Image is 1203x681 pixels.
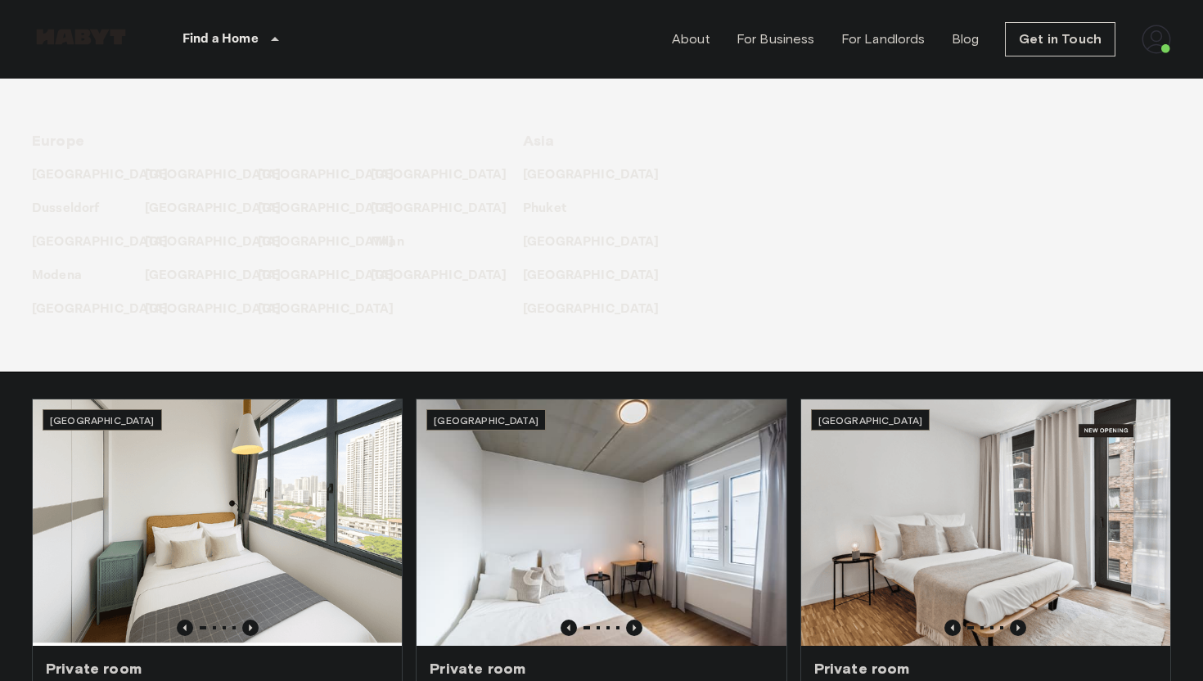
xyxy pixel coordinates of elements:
a: [GEOGRAPHIC_DATA] [145,165,298,185]
a: [GEOGRAPHIC_DATA] [258,300,411,319]
p: [GEOGRAPHIC_DATA] [371,199,507,219]
a: Get in Touch [1005,22,1115,56]
a: Phuket [523,199,583,219]
p: Phuket [523,199,566,219]
a: About [672,29,710,49]
button: Previous image [242,620,259,636]
p: [GEOGRAPHIC_DATA] [258,232,394,252]
a: [GEOGRAPHIC_DATA] [258,165,411,185]
a: [GEOGRAPHIC_DATA] [258,266,411,286]
a: [GEOGRAPHIC_DATA] [523,300,676,319]
a: [GEOGRAPHIC_DATA] [32,232,185,252]
a: [GEOGRAPHIC_DATA] [523,165,676,185]
p: [GEOGRAPHIC_DATA] [258,300,394,319]
p: [GEOGRAPHIC_DATA] [371,266,507,286]
p: [GEOGRAPHIC_DATA] [523,300,660,319]
span: [GEOGRAPHIC_DATA] [434,414,538,426]
button: Previous image [944,620,961,636]
span: Private room [430,659,525,679]
a: [GEOGRAPHIC_DATA] [145,300,298,319]
p: [GEOGRAPHIC_DATA] [145,199,282,219]
a: [GEOGRAPHIC_DATA] [145,266,298,286]
a: Milan [371,232,421,252]
span: Asia [523,132,555,150]
p: [GEOGRAPHIC_DATA] [523,165,660,185]
img: Habyt [32,29,130,45]
p: Milan [371,232,404,252]
button: Previous image [561,620,577,636]
p: [GEOGRAPHIC_DATA] [32,300,169,319]
a: For Landlords [841,29,926,49]
p: [GEOGRAPHIC_DATA] [258,199,394,219]
span: [GEOGRAPHIC_DATA] [50,414,155,426]
img: Marketing picture of unit SG-01-116-001-02 [33,399,402,646]
span: Private room [46,659,142,679]
p: [GEOGRAPHIC_DATA] [32,232,169,252]
p: [GEOGRAPHIC_DATA] [258,165,394,185]
button: Previous image [626,620,642,636]
p: [GEOGRAPHIC_DATA] [258,266,394,286]
p: Modena [32,266,82,286]
a: For Business [737,29,815,49]
p: [GEOGRAPHIC_DATA] [371,165,507,185]
a: [GEOGRAPHIC_DATA] [523,266,676,286]
p: [GEOGRAPHIC_DATA] [523,232,660,252]
p: [GEOGRAPHIC_DATA] [145,266,282,286]
a: [GEOGRAPHIC_DATA] [258,232,411,252]
a: [GEOGRAPHIC_DATA] [32,165,185,185]
a: [GEOGRAPHIC_DATA] [371,165,524,185]
span: [GEOGRAPHIC_DATA] [818,414,923,426]
a: [GEOGRAPHIC_DATA] [523,232,676,252]
button: Previous image [1010,620,1026,636]
a: [GEOGRAPHIC_DATA] [145,199,298,219]
span: Europe [32,132,84,150]
p: Dusseldorf [32,199,100,219]
a: [GEOGRAPHIC_DATA] [258,199,411,219]
p: [GEOGRAPHIC_DATA] [523,266,660,286]
p: [GEOGRAPHIC_DATA] [32,165,169,185]
a: Modena [32,266,98,286]
a: [GEOGRAPHIC_DATA] [32,300,185,319]
p: [GEOGRAPHIC_DATA] [145,165,282,185]
img: Marketing picture of unit DE-01-489-505-002 [801,399,1170,646]
a: [GEOGRAPHIC_DATA] [371,266,524,286]
button: Previous image [177,620,193,636]
img: avatar [1142,25,1171,54]
a: [GEOGRAPHIC_DATA] [371,199,524,219]
span: Private room [814,659,910,679]
p: [GEOGRAPHIC_DATA] [145,300,282,319]
a: Blog [952,29,980,49]
p: [GEOGRAPHIC_DATA] [145,232,282,252]
p: Find a Home [182,29,259,49]
a: [GEOGRAPHIC_DATA] [145,232,298,252]
img: Marketing picture of unit DE-04-037-026-03Q [417,399,786,646]
a: Dusseldorf [32,199,116,219]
